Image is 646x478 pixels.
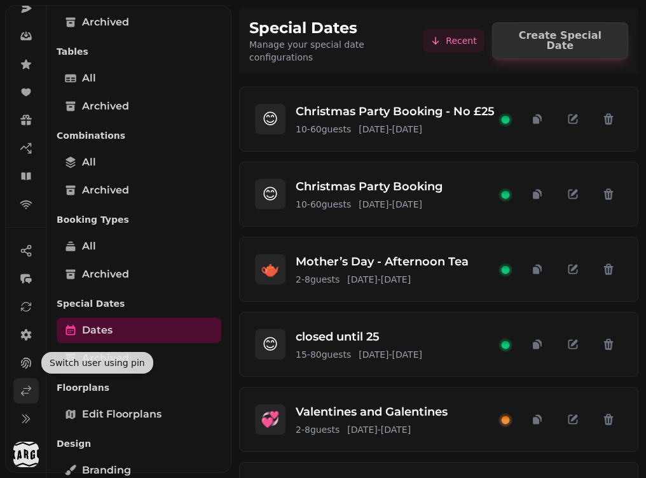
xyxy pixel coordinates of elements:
span: 15 - 80 guests [296,348,351,361]
h3: Mother’s Day - Afternoon Tea [296,253,469,271]
p: Tables [57,40,221,63]
span: 😊 [262,184,278,204]
span: All [82,155,96,170]
a: Archived [57,346,221,371]
a: Archived [57,178,221,203]
div: Switch user using pin [41,352,153,374]
h3: Valentines and Galentines [296,403,448,421]
a: Archived [57,262,221,287]
span: Edit Floorplans [82,407,161,422]
span: [DATE] - [DATE] [359,198,422,211]
span: Create Special Date [508,31,612,51]
p: Floorplans [57,376,221,399]
span: 2 - 8 guests [296,273,340,286]
a: Archived [57,94,221,119]
span: [DATE] - [DATE] [347,423,411,436]
span: Branding [82,463,131,478]
span: 😊 [262,334,278,355]
p: Combinations [57,124,221,147]
span: Archived [82,351,129,366]
span: Recent [446,34,476,47]
p: Special Dates [57,292,221,315]
a: Edit Floorplans [57,402,221,427]
span: 🫖 [261,259,280,279]
h3: Christmas Party Booking - No £25 [296,102,495,120]
a: All [57,66,221,91]
span: 2 - 8 guests [296,423,340,436]
button: Recent [423,29,484,52]
button: Create Special Date [492,22,628,59]
h1: Special Dates [249,18,423,38]
span: Archived [82,15,129,30]
h3: Christmas Party Booking [296,178,443,195]
span: 10 - 60 guests [296,198,351,211]
span: 💞 [261,409,280,430]
span: [DATE] - [DATE] [359,123,422,136]
a: All [57,234,221,259]
p: Booking Types [57,208,221,231]
a: All [57,150,221,175]
button: User avatar [11,442,41,467]
span: Dates [82,323,113,338]
img: User avatar [13,442,39,467]
span: [DATE] - [DATE] [359,348,422,361]
span: Archived [82,267,129,282]
span: [DATE] - [DATE] [347,273,411,286]
span: All [82,71,96,86]
span: Archived [82,99,129,114]
p: Manage your special date configurations [249,38,423,64]
span: All [82,239,96,254]
span: 😊 [262,109,278,129]
span: Archived [82,183,129,198]
span: 10 - 60 guests [296,123,351,136]
h3: closed until 25 [296,328,422,346]
p: Design [57,432,221,455]
a: Dates [57,318,221,343]
a: Archived [57,10,221,35]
